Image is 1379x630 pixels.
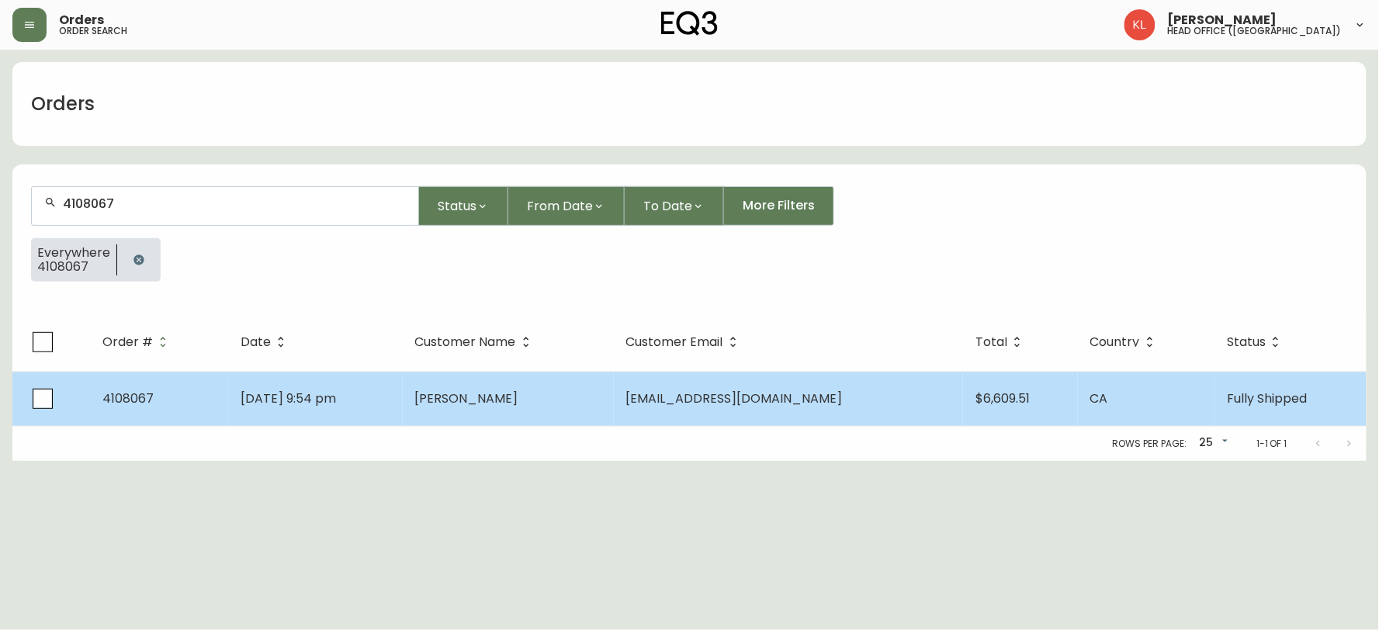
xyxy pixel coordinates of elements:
span: Status [438,196,476,216]
span: Status [1227,335,1286,349]
span: Order # [102,337,153,347]
span: 4108067 [37,260,110,274]
span: [PERSON_NAME] [1168,14,1277,26]
span: Order # [102,335,173,349]
span: [EMAIL_ADDRESS][DOMAIN_NAME] [626,389,843,407]
span: CA [1090,389,1108,407]
span: From Date [527,196,593,216]
button: To Date [625,186,724,226]
div: 25 [1193,431,1232,456]
span: To Date [643,196,692,216]
button: Status [419,186,508,226]
span: Customer Name [415,335,536,349]
button: More Filters [724,186,834,226]
input: Search [63,196,406,211]
h1: Orders [31,91,95,117]
span: Country [1090,335,1160,349]
span: Fully Shipped [1227,389,1307,407]
img: logo [661,11,719,36]
span: Total [975,337,1007,347]
h5: head office ([GEOGRAPHIC_DATA]) [1168,26,1342,36]
p: Rows per page: [1113,437,1187,451]
span: Status [1227,337,1266,347]
span: Everywhere [37,246,110,260]
span: Country [1090,337,1140,347]
img: 2c0c8aa7421344cf0398c7f872b772b5 [1124,9,1156,40]
span: [DATE] 9:54 pm [241,389,336,407]
span: Date [241,335,291,349]
span: 4108067 [102,389,154,407]
span: $6,609.51 [975,389,1030,407]
span: [PERSON_NAME] [415,389,518,407]
span: Date [241,337,271,347]
span: Total [975,335,1027,349]
span: Customer Email [626,335,743,349]
button: From Date [508,186,625,226]
h5: order search [59,26,127,36]
span: Orders [59,14,104,26]
p: 1-1 of 1 [1256,437,1287,451]
span: Customer Email [626,337,723,347]
span: More Filters [743,197,815,214]
span: Customer Name [415,337,516,347]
